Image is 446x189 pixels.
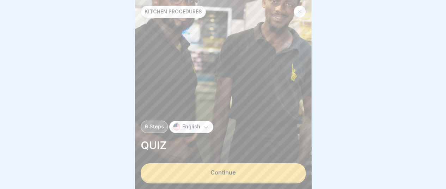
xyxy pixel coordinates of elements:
[182,124,200,130] p: English
[173,123,180,130] img: us.svg
[141,139,306,152] p: QUIZ
[145,124,164,130] p: 6 Steps
[210,169,236,176] div: Continue
[141,163,306,182] button: Continue
[145,9,202,15] p: KITCHEN PROCEDURES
